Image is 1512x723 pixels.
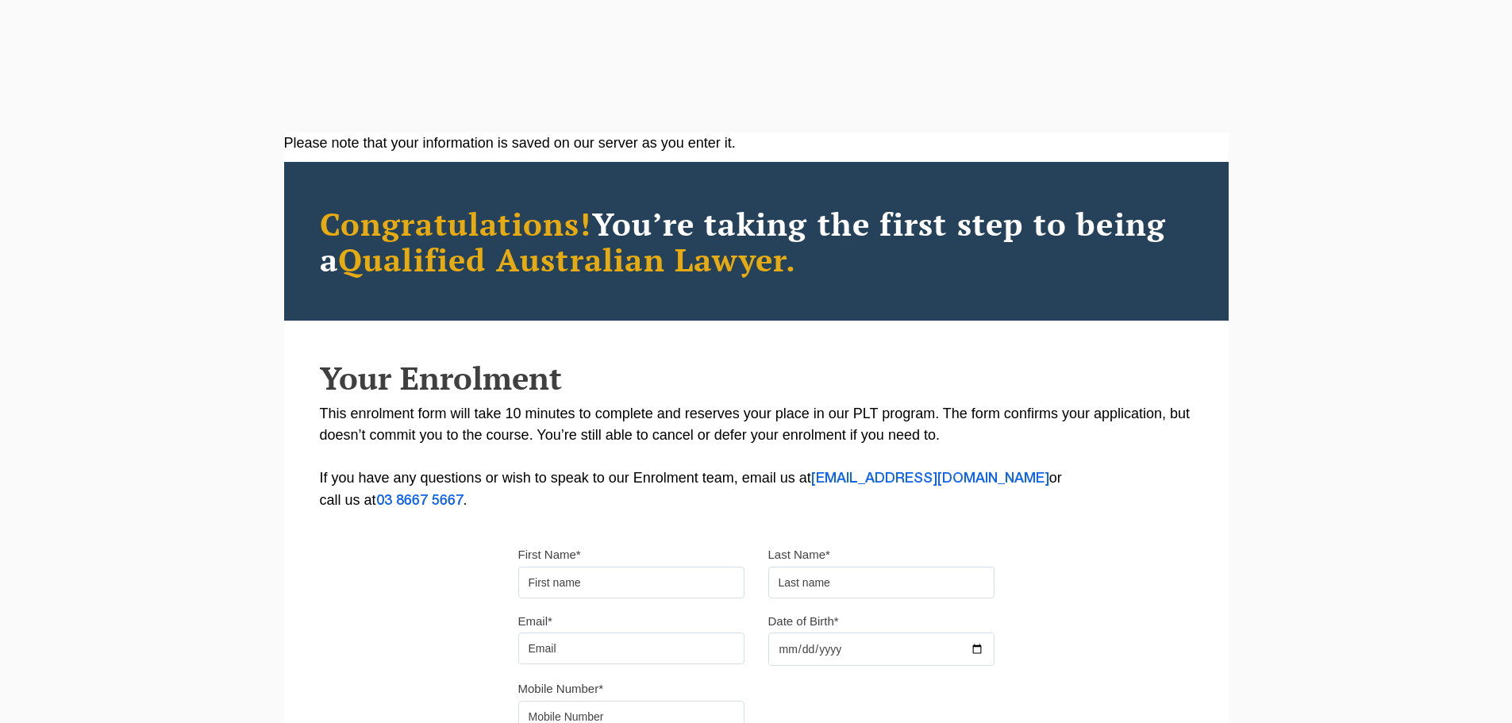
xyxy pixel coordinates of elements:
a: 03 8667 5667 [376,494,464,507]
span: Congratulations! [320,202,592,244]
span: Qualified Australian Lawyer. [338,238,797,280]
label: Email* [518,613,552,629]
h2: Your Enrolment [320,360,1193,395]
h2: You’re taking the first step to being a [320,206,1193,277]
label: Last Name* [768,547,830,563]
label: First Name* [518,547,581,563]
div: Please note that your information is saved on our server as you enter it. [284,133,1229,154]
input: First name [518,567,744,598]
input: Last name [768,567,995,598]
label: Mobile Number* [518,681,604,697]
label: Date of Birth* [768,613,839,629]
p: This enrolment form will take 10 minutes to complete and reserves your place in our PLT program. ... [320,403,1193,512]
a: [EMAIL_ADDRESS][DOMAIN_NAME] [811,472,1049,485]
input: Email [518,633,744,664]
